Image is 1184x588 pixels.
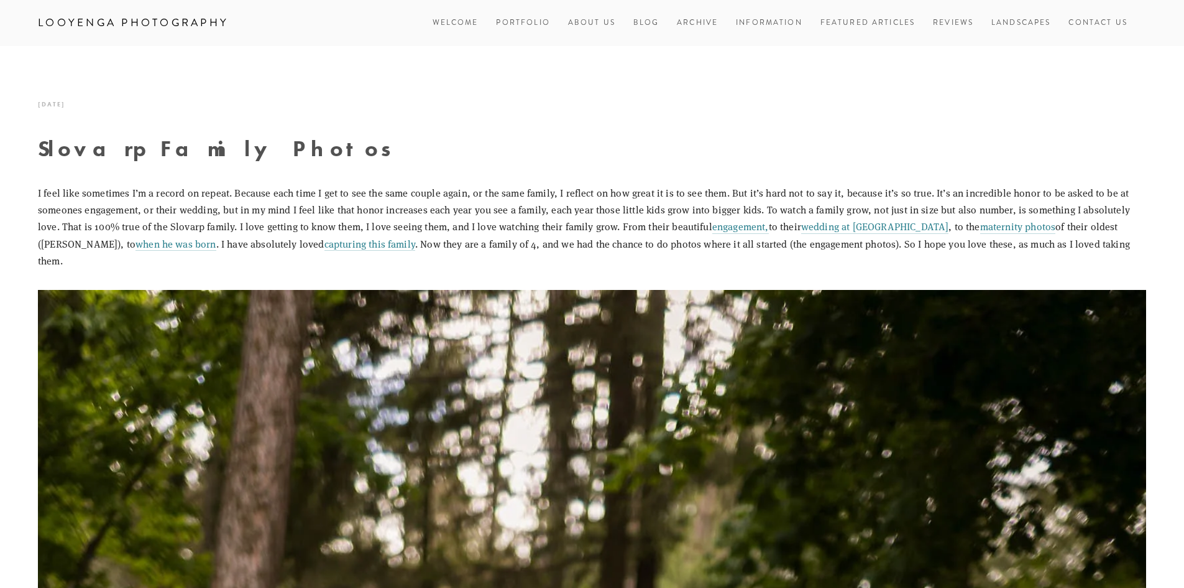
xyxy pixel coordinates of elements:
[633,14,659,31] a: Blog
[991,14,1051,31] a: Landscapes
[496,17,549,28] a: Portfolio
[433,14,479,31] a: Welcome
[933,14,973,31] a: Reviews
[29,12,238,34] a: Looyenga Photography
[736,17,802,28] a: Information
[38,96,65,113] time: [DATE]
[324,237,415,251] a: capturing this family
[568,14,615,31] a: About Us
[980,220,1056,234] a: maternity photos
[801,220,948,234] a: wedding at [GEOGRAPHIC_DATA]
[38,184,1146,269] p: I feel like sometimes I’m a record on repeat. Because each time I get to see the same couple agai...
[1068,14,1127,31] a: Contact Us
[38,138,1146,159] h1: Slovarp Family Photos
[677,14,718,31] a: Archive
[135,237,216,251] a: when he was born
[820,14,916,31] a: Featured Articles
[712,220,769,234] a: engagement,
